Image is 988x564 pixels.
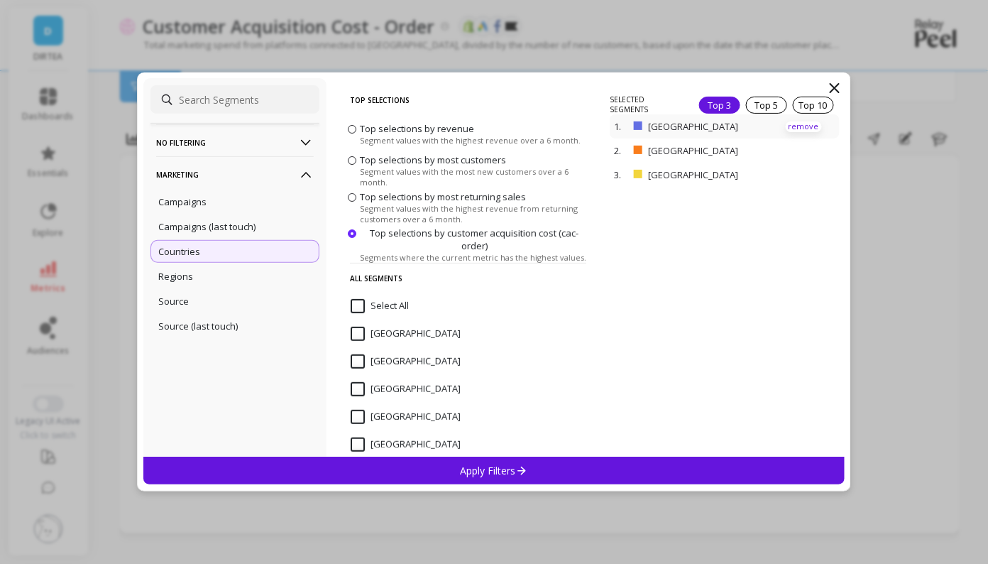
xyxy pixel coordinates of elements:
span: Angola [351,438,461,452]
div: Top 5 [746,97,787,114]
span: Segment values with the highest revenue from returning customers over a 6 month. [360,203,588,224]
div: Top 10 [793,97,834,114]
span: Top selections by most returning sales [360,190,526,203]
p: Source (last touch) [158,320,238,332]
p: All Segments [350,263,586,293]
span: Algeria [351,382,461,396]
p: Top Selections [350,85,586,115]
div: Top 3 [699,97,740,114]
p: Regions [158,270,193,283]
span: Top selections by revenue [360,122,474,135]
p: SELECTED SEGMENTS [610,94,681,114]
p: 3. [614,168,628,181]
span: Afghanistan [351,327,461,341]
p: 1. [614,120,628,133]
p: Source [158,295,189,308]
p: Countries [158,245,200,258]
p: remove [786,121,822,132]
p: No filtering [156,124,314,161]
p: [GEOGRAPHIC_DATA] [648,120,786,133]
p: Campaigns (last touch) [158,220,256,233]
span: Top selections by most customers [360,153,506,166]
span: Albania [351,354,461,369]
span: Segment values with the most new customers over a 6 month. [360,166,588,188]
p: Campaigns [158,195,207,208]
span: Segments where the current metric has the highest values. [360,252,586,263]
span: Andorra [351,410,461,424]
p: 2. [614,144,628,157]
span: Top selections by customer acquisition cost (cac-order) [360,227,588,252]
p: Marketing [156,156,314,192]
span: Select All [351,299,409,313]
input: Search Segments [150,85,319,114]
p: [GEOGRAPHIC_DATA] [648,168,786,181]
span: Segment values with the highest revenue over a 6 month. [360,135,581,146]
p: [GEOGRAPHIC_DATA] [648,144,786,157]
p: Apply Filters [461,464,528,477]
